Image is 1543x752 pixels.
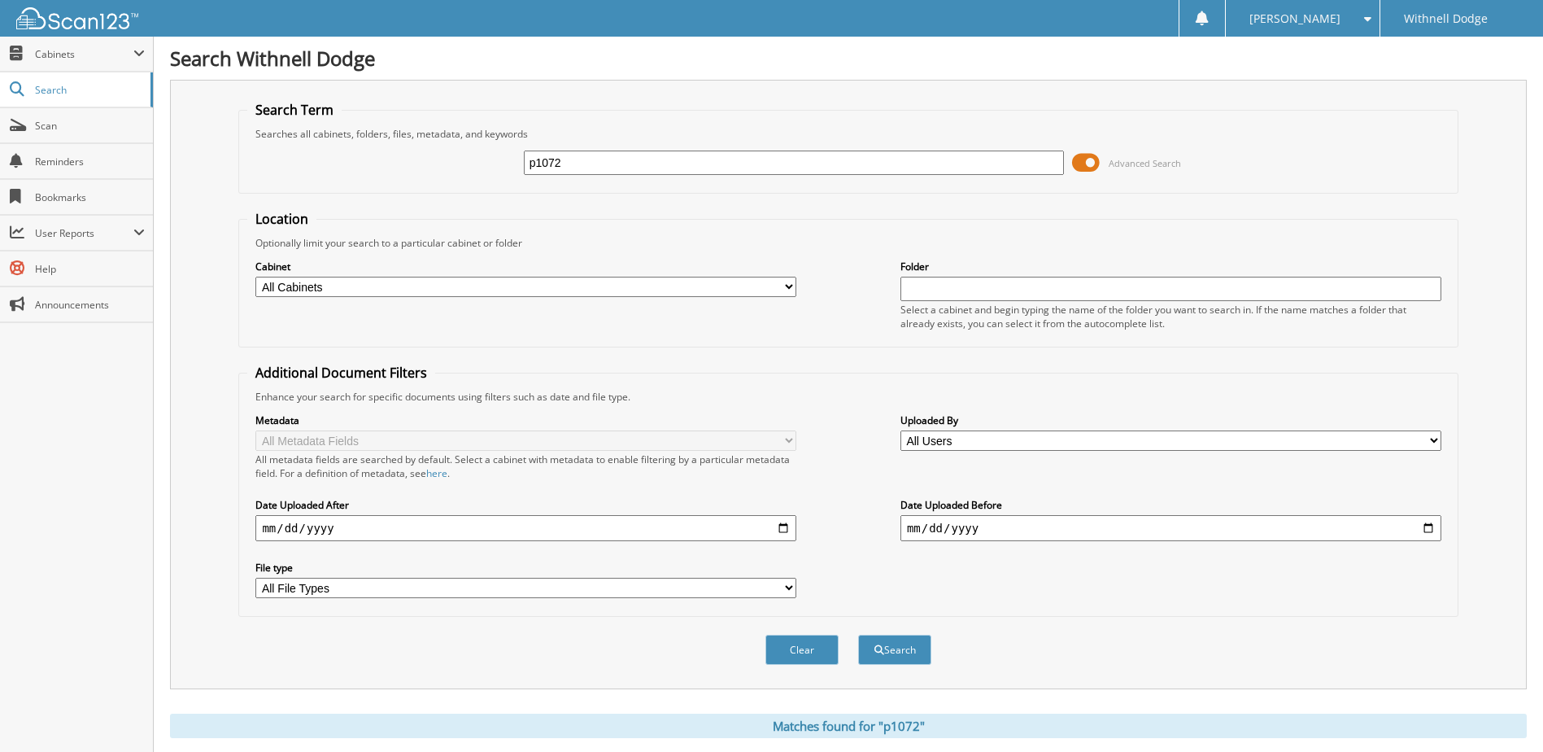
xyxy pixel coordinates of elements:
[16,7,138,29] img: scan123-logo-white.svg
[255,515,796,541] input: start
[900,413,1441,427] label: Uploaded By
[900,260,1441,273] label: Folder
[900,515,1441,541] input: end
[900,303,1441,330] div: Select a cabinet and begin typing the name of the folder you want to search in. If the name match...
[1404,14,1488,24] span: Withnell Dodge
[247,210,316,228] legend: Location
[35,190,145,204] span: Bookmarks
[247,364,435,382] legend: Additional Document Filters
[35,119,145,133] span: Scan
[247,390,1449,404] div: Enhance your search for specific documents using filters such as date and file type.
[247,236,1449,250] div: Optionally limit your search to a particular cabinet or folder
[1249,14,1340,24] span: [PERSON_NAME]
[765,635,839,665] button: Clear
[35,83,142,97] span: Search
[170,45,1527,72] h1: Search Withnell Dodge
[35,262,145,276] span: Help
[247,101,342,119] legend: Search Term
[255,413,796,427] label: Metadata
[170,714,1527,738] div: Matches found for "p1072"
[858,635,931,665] button: Search
[255,561,796,575] label: File type
[426,466,447,480] a: here
[255,498,796,512] label: Date Uploaded After
[255,260,796,273] label: Cabinet
[35,226,133,240] span: User Reports
[1109,157,1181,169] span: Advanced Search
[35,298,145,312] span: Announcements
[255,453,796,480] div: All metadata fields are searched by default. Select a cabinet with metadata to enable filtering b...
[900,498,1441,512] label: Date Uploaded Before
[247,127,1449,141] div: Searches all cabinets, folders, files, metadata, and keywords
[35,47,133,61] span: Cabinets
[35,155,145,168] span: Reminders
